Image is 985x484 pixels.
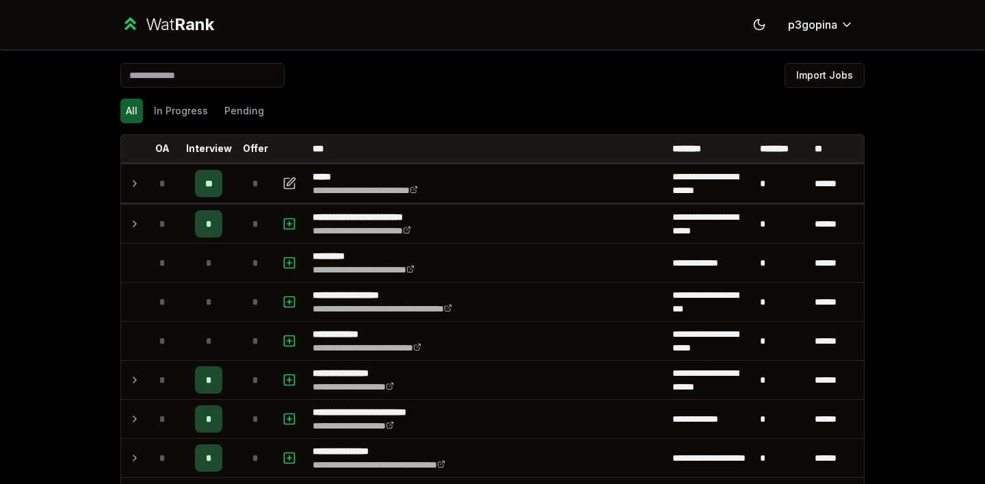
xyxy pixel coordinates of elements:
[174,14,214,34] span: Rank
[219,99,270,123] button: Pending
[155,142,170,155] p: OA
[785,63,865,88] button: Import Jobs
[243,142,268,155] p: Offer
[777,12,865,37] button: p3gopina
[120,14,214,36] a: WatRank
[788,16,837,33] span: p3gopina
[120,99,143,123] button: All
[146,14,214,36] div: Wat
[148,99,213,123] button: In Progress
[186,142,232,155] p: Interview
